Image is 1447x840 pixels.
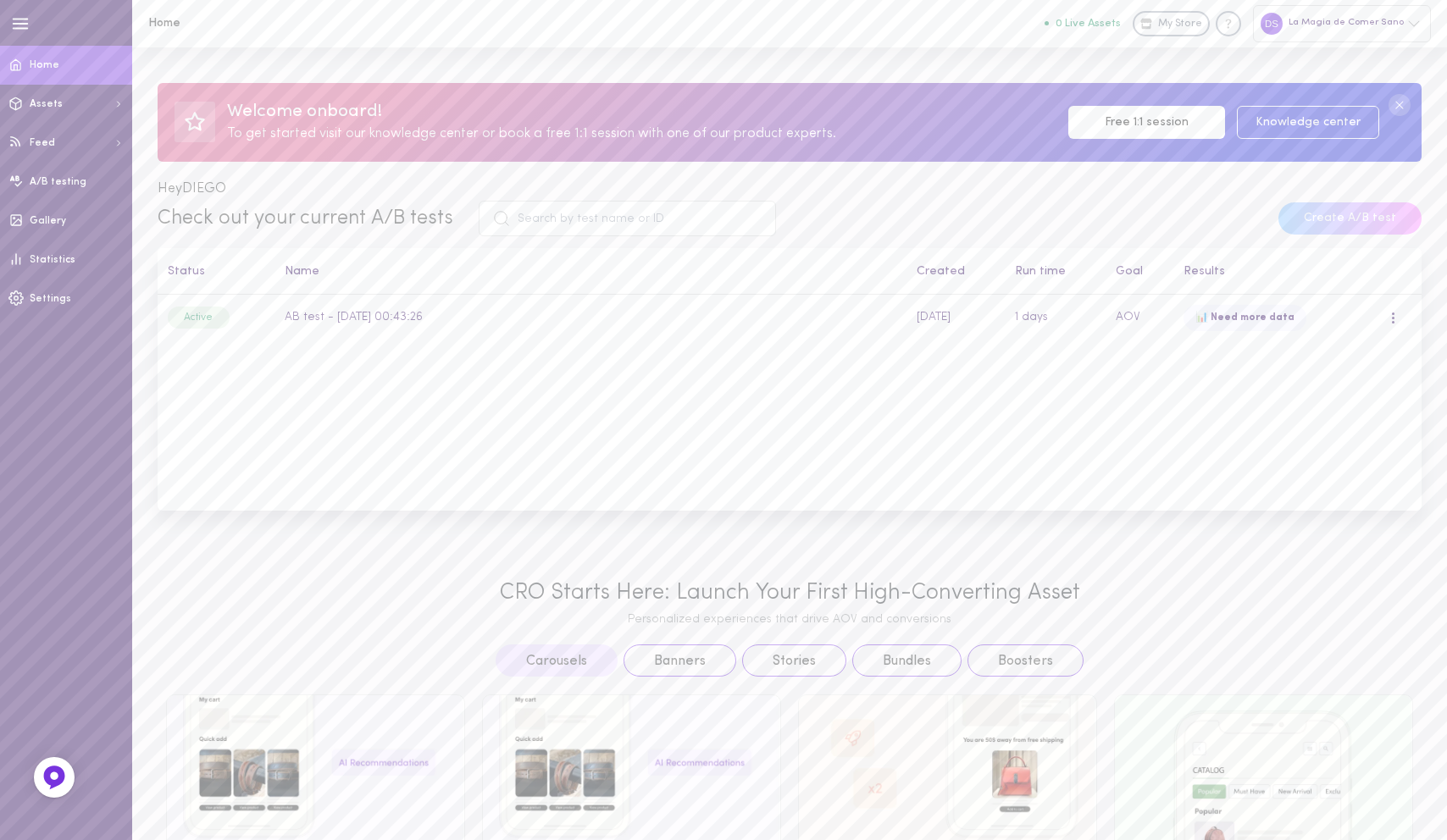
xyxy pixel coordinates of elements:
div: 📊 Need more data [1184,305,1306,332]
th: Run time [1005,248,1106,295]
a: Free 1:1 session [1068,106,1225,139]
button: Carousels [496,644,618,677]
td: AOV [1106,295,1173,341]
span: Check out your current A/B tests [158,208,453,229]
td: 1 days [1005,295,1106,341]
div: La Magia de Comer Sano [1253,5,1431,41]
span: A/B testing [30,177,86,187]
th: Status [158,248,274,295]
img: Feedback Button [42,765,67,790]
a: Knowledge center [1237,106,1379,139]
span: Statistics [30,255,75,265]
button: Banners [624,644,736,677]
div: Knowledge center [1216,11,1241,36]
th: Created [906,248,1004,295]
span: Hey DIEGO [158,182,226,196]
button: Create A/B test [1278,202,1422,235]
span: My Store [1158,17,1202,32]
a: 0 Live Assets [1045,18,1133,30]
div: Personalized experiences that drive AOV and conversions [166,613,1413,627]
input: Search by test name or ID [479,201,776,236]
a: My Store [1133,11,1210,36]
button: Bundles [852,644,962,677]
span: Gallery [30,216,66,226]
button: Boosters [967,644,1084,677]
th: Results [1173,248,1378,295]
button: 0 Live Assets [1045,18,1121,29]
td: [DATE] [906,295,1004,341]
span: Home [30,60,59,70]
td: AB test - [DATE] 00:43:26 [274,295,906,341]
div: Active [168,307,230,329]
th: Name [274,248,906,295]
div: To get started visit our knowledge center or book a free 1:1 session with one of our product expe... [227,124,1056,145]
span: Feed [30,138,55,148]
h1: Home [148,17,428,30]
div: Welcome onboard! [227,100,1056,124]
th: Goal [1106,248,1173,295]
div: CRO Starts Here: Launch Your First High-Converting Asset [166,580,1413,606]
a: Create A/B test [1278,212,1422,224]
span: Assets [30,99,63,109]
span: Settings [30,294,71,304]
button: Stories [742,644,846,677]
